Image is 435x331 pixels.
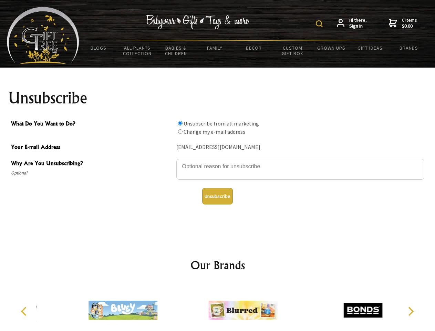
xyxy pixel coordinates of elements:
a: Hi there,Sign in [337,17,367,29]
img: Babywear - Gifts - Toys & more [146,15,249,29]
div: [EMAIL_ADDRESS][DOMAIN_NAME] [176,142,424,153]
h2: Our Brands [14,257,422,273]
button: Next [403,304,418,319]
strong: $0.00 [402,23,417,29]
button: Previous [17,304,32,319]
textarea: Why Are You Unsubscribing? [176,159,424,180]
h1: Unsubscribe [8,90,427,106]
a: Decor [234,41,273,55]
a: Grown Ups [312,41,351,55]
a: Family [196,41,235,55]
a: 0 items$0.00 [389,17,417,29]
a: Brands [390,41,428,55]
a: Babies & Children [157,41,196,61]
label: Change my e-mail address [184,128,245,135]
span: What Do You Want to Do? [11,119,173,129]
span: Your E-mail Address [11,143,173,153]
img: Babyware - Gifts - Toys and more... [7,7,79,64]
a: All Plants Collection [118,41,157,61]
input: What Do You Want to Do? [178,121,183,126]
span: 0 items [402,17,417,29]
label: Unsubscribe from all marketing [184,120,259,127]
img: product search [316,20,323,27]
span: Optional [11,169,173,177]
a: Gift Ideas [351,41,390,55]
a: Custom Gift Box [273,41,312,61]
span: Hi there, [349,17,367,29]
strong: Sign in [349,23,367,29]
a: BLOGS [79,41,118,55]
button: Unsubscribe [202,188,233,204]
input: What Do You Want to Do? [178,129,183,134]
span: Why Are You Unsubscribing? [11,159,173,169]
